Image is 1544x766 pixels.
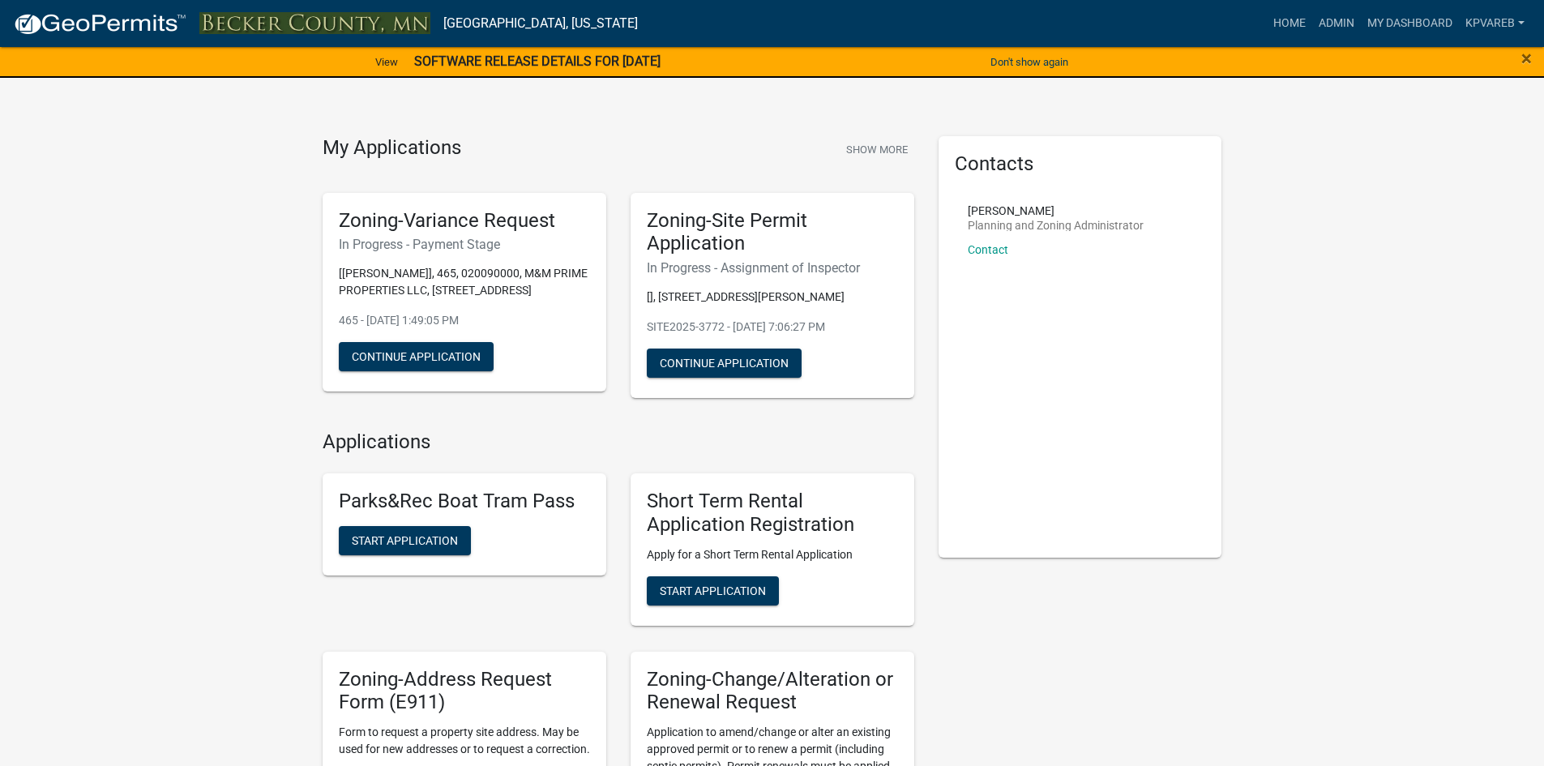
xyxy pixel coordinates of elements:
[840,136,914,163] button: Show More
[647,209,898,256] h5: Zoning-Site Permit Application
[647,546,898,563] p: Apply for a Short Term Rental Application
[339,312,590,329] p: 465 - [DATE] 1:49:05 PM
[647,260,898,276] h6: In Progress - Assignment of Inspector
[339,342,494,371] button: Continue Application
[647,349,802,378] button: Continue Application
[1361,8,1459,39] a: My Dashboard
[1312,8,1361,39] a: Admin
[968,220,1144,231] p: Planning and Zoning Administrator
[414,53,661,69] strong: SOFTWARE RELEASE DETAILS FOR [DATE]
[339,237,590,252] h6: In Progress - Payment Stage
[968,243,1008,256] a: Contact
[323,430,914,454] h4: Applications
[955,152,1206,176] h5: Contacts
[339,265,590,299] p: [[PERSON_NAME]], 465, 020090000, M&M PRIME PROPERTIES LLC, [STREET_ADDRESS]
[323,136,461,160] h4: My Applications
[968,205,1144,216] p: [PERSON_NAME]
[443,10,638,37] a: [GEOGRAPHIC_DATA], [US_STATE]
[339,724,590,758] p: Form to request a property site address. May be used for new addresses or to request a correction.
[647,576,779,606] button: Start Application
[984,49,1075,75] button: Don't show again
[339,490,590,513] h5: Parks&Rec Boat Tram Pass
[339,668,590,715] h5: Zoning-Address Request Form (E911)
[352,533,458,546] span: Start Application
[647,490,898,537] h5: Short Term Rental Application Registration
[369,49,404,75] a: View
[339,209,590,233] h5: Zoning-Variance Request
[647,319,898,336] p: SITE2025-3772 - [DATE] 7:06:27 PM
[339,526,471,555] button: Start Application
[660,584,766,597] span: Start Application
[1521,49,1532,68] button: Close
[1459,8,1531,39] a: kpvareb
[1267,8,1312,39] a: Home
[199,12,430,34] img: Becker County, Minnesota
[1521,47,1532,70] span: ×
[647,289,898,306] p: [], [STREET_ADDRESS][PERSON_NAME]
[647,668,898,715] h5: Zoning-Change/Alteration or Renewal Request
